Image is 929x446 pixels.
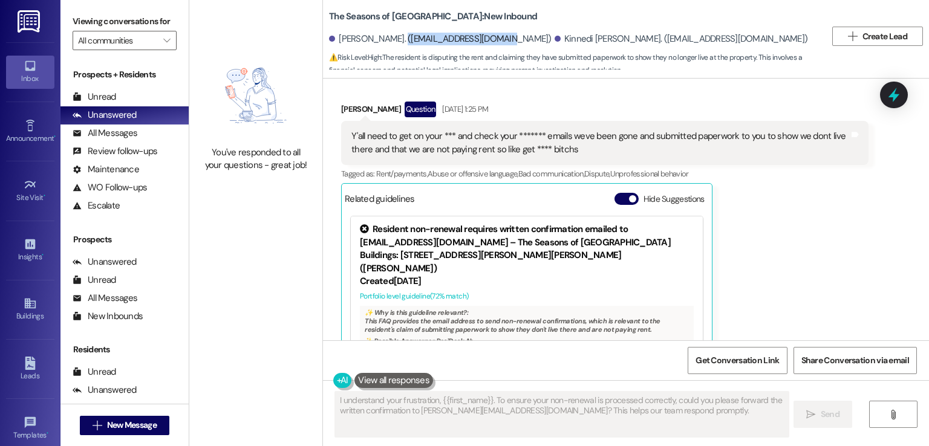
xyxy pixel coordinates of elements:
[203,146,309,172] div: You've responded to all your questions - great job!
[794,401,852,428] button: Send
[360,306,694,356] div: This FAQ provides the email address to send non-renewal confirmations, which is relevant to the r...
[848,31,857,41] i: 
[42,251,44,259] span: •
[54,132,56,141] span: •
[73,366,116,378] div: Unread
[518,169,584,179] span: Bad communication ,
[821,408,839,421] span: Send
[688,347,787,374] button: Get Conversation Link
[360,223,694,275] div: Resident non-renewal requires written confirmation emailed to [EMAIL_ADDRESS][DOMAIN_NAME] – The ...
[428,169,518,179] span: Abuse or offensive language ,
[73,274,116,286] div: Unread
[405,102,437,117] div: Question
[329,10,537,23] b: The Seasons of [GEOGRAPHIC_DATA]: New Inbound
[73,181,147,194] div: WO Follow-ups
[163,36,170,45] i: 
[18,10,42,33] img: ResiDesk Logo
[365,308,689,317] div: ✨ Why is this guideline relevant?:
[341,102,869,121] div: [PERSON_NAME]
[80,416,169,435] button: New Message
[794,347,917,374] button: Share Conversation via email
[6,353,54,386] a: Leads
[6,234,54,267] a: Insights •
[376,169,428,179] span: Rent/payments ,
[806,410,815,419] i: 
[60,68,189,81] div: Prospects + Residents
[335,392,788,437] textarea: I understand your frustration, {{first_name}}. To ensure your non-renewal is processed correctly,...
[107,419,157,431] span: New Message
[73,310,143,323] div: New Inbounds
[888,410,898,419] i: 
[73,292,137,305] div: All Messages
[73,145,157,158] div: Review follow-ups
[73,199,120,212] div: Escalate
[801,354,909,367] span: Share Conversation via email
[832,27,923,46] button: Create Lead
[44,192,45,200] span: •
[73,402,137,415] div: All Messages
[345,193,415,210] div: Related guidelines
[329,53,381,62] strong: ⚠️ Risk Level: High
[60,233,189,246] div: Prospects
[73,12,177,31] label: Viewing conversations for
[555,33,808,45] div: Kinnedi [PERSON_NAME]. ([EMAIL_ADDRESS][DOMAIN_NAME])
[341,165,869,183] div: Tagged as:
[73,109,137,121] div: Unanswered
[439,103,488,115] div: [DATE] 1:25 PM
[6,56,54,88] a: Inbox
[93,421,102,430] i: 
[6,412,54,445] a: Templates •
[203,51,309,140] img: empty-state
[360,290,694,303] div: Portfolio level guideline ( 72 % match)
[329,33,552,45] div: [PERSON_NAME]. ([EMAIL_ADDRESS][DOMAIN_NAME])
[73,127,137,140] div: All Messages
[6,293,54,326] a: Buildings
[360,275,694,288] div: Created [DATE]
[47,429,48,438] span: •
[610,169,689,179] span: Unprofessional behavior
[584,169,610,179] span: Dispute ,
[6,175,54,207] a: Site Visit •
[862,30,907,43] span: Create Lead
[644,193,705,205] label: Hide Suggestions
[73,163,139,176] div: Maintenance
[73,91,116,103] div: Unread
[365,337,689,345] div: ✨ Possible Answer per ResiDesk AI:
[60,343,189,356] div: Residents
[73,384,137,396] div: Unanswered
[329,51,826,77] span: : The resident is disputing the rent and claiming they have submitted paperwork to show they no l...
[78,31,157,50] input: All communities
[351,130,849,156] div: Y'all need to get on your *** and check your ******* emails weve been gone and submitted paperwor...
[696,354,779,367] span: Get Conversation Link
[73,256,137,268] div: Unanswered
